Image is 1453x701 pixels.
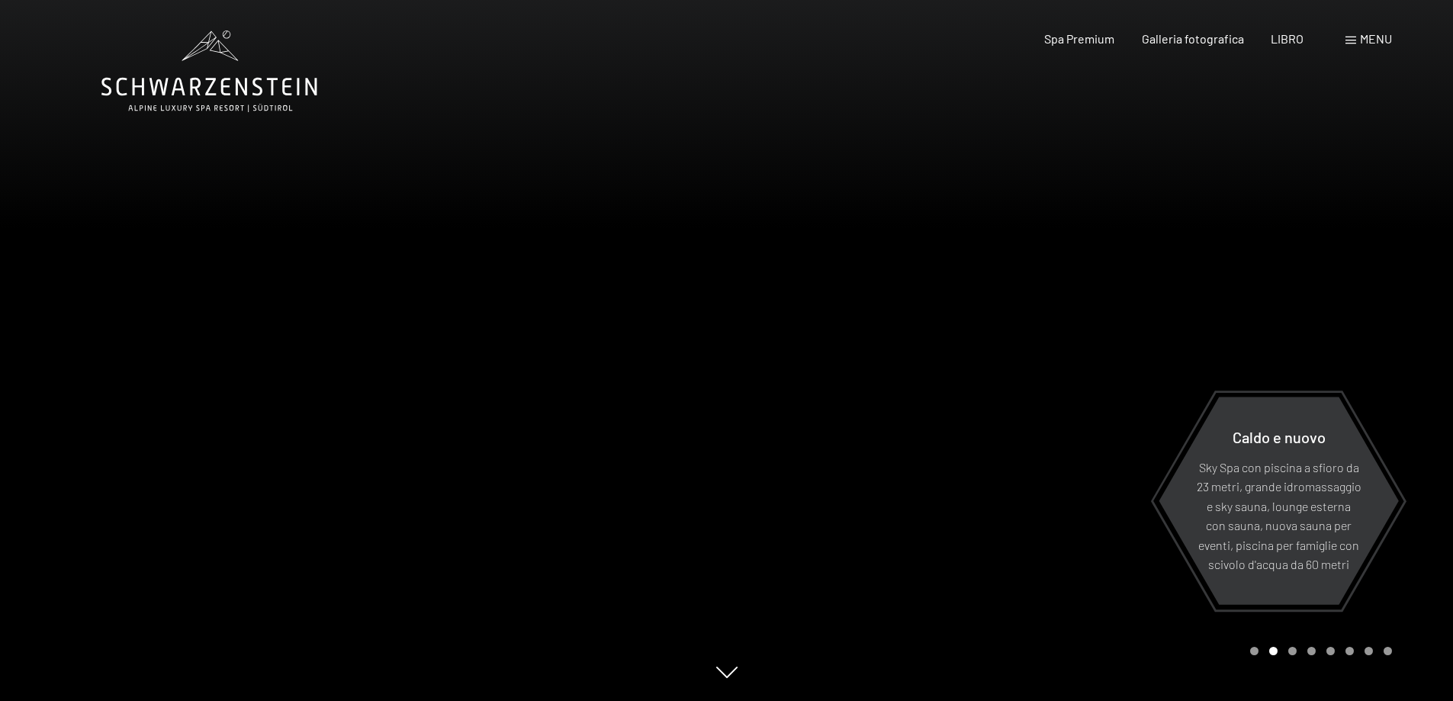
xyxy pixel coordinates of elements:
div: Pagina Carosello 2 (Diapositiva corrente) [1269,647,1278,655]
div: Paginazione carosello [1245,647,1392,655]
div: Pagina 6 della giostra [1345,647,1354,655]
a: Spa Premium [1044,31,1114,46]
font: Sky Spa con piscina a sfioro da 23 metri, grande idromassaggio e sky sauna, lounge esterna con sa... [1197,459,1361,571]
div: Pagina 3 della giostra [1288,647,1297,655]
font: Caldo e nuovo [1233,427,1326,445]
a: LIBRO [1271,31,1304,46]
div: Pagina carosello 1 [1250,647,1259,655]
div: Pagina 8 della giostra [1384,647,1392,655]
font: menu [1360,31,1392,46]
a: Galleria fotografica [1142,31,1244,46]
div: Pagina 4 del carosello [1307,647,1316,655]
div: Pagina 5 della giostra [1326,647,1335,655]
a: Caldo e nuovo Sky Spa con piscina a sfioro da 23 metri, grande idromassaggio e sky sauna, lounge ... [1158,396,1400,606]
div: Carosello Pagina 7 [1365,647,1373,655]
